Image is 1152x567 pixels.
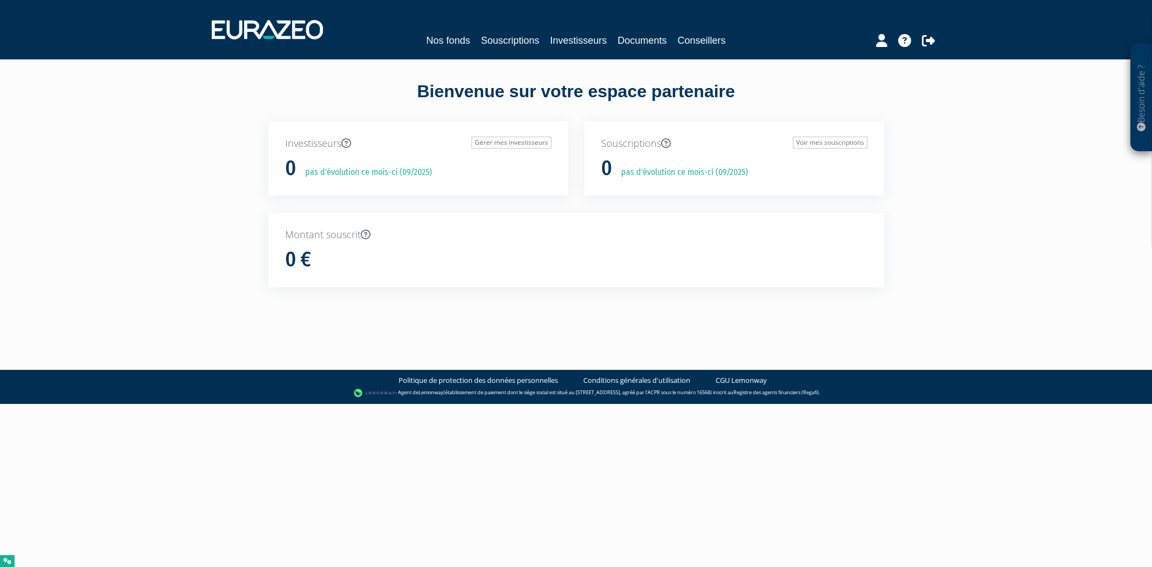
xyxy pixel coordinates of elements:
a: Nos fonds [426,33,470,48]
div: Bienvenue sur votre espace partenaire [260,79,892,122]
div: - Agent de (établissement de paiement dont le siège social est situé au [STREET_ADDRESS], agréé p... [11,388,1141,399]
a: Documents [618,33,667,48]
a: Lemonway [419,389,443,396]
img: 1732889491-logotype_eurazeo_blanc_rvb.png [212,20,323,39]
p: Besoin d'aide ? [1135,49,1148,146]
img: logo-lemonway.png [354,388,395,399]
h1: 0 [285,157,296,180]
a: Politique de protection des données personnelles [399,375,558,386]
a: Conseillers [678,33,726,48]
h1: 0 € [285,248,311,271]
h1: 0 [601,157,612,180]
p: pas d'évolution ce mois-ci (09/2025) [614,166,748,179]
p: Montant souscrit [285,228,867,242]
a: Gérer mes investisseurs [471,137,551,148]
a: Investisseurs [550,33,607,48]
a: Souscriptions [481,33,539,48]
a: Registre des agents financiers (Regafi) [733,389,819,396]
a: CGU Lemonway [716,375,767,386]
a: Conditions générales d'utilisation [583,375,690,386]
p: Souscriptions [601,137,867,151]
a: Voir mes souscriptions [793,137,867,148]
p: pas d'évolution ce mois-ci (09/2025) [298,166,432,179]
p: Investisseurs [285,137,551,151]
